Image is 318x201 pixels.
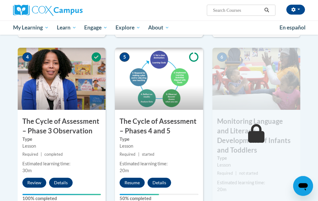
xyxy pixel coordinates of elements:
[120,152,135,157] span: Required
[148,178,171,188] button: Details
[53,20,80,35] a: Learn
[22,143,101,150] div: Lesson
[120,194,159,195] div: Your progress
[275,21,310,34] a: En español
[18,117,106,136] h3: The Cycle of Assessment – Phase 3 Observation
[212,7,262,14] input: Search Courses
[22,194,101,195] div: Your progress
[84,24,107,31] span: Engage
[239,171,258,176] span: not started
[217,187,226,192] span: 20m
[286,5,305,15] button: Account Settings
[120,53,129,62] span: 5
[57,24,76,31] span: Learn
[9,20,53,35] a: My Learning
[293,176,313,196] iframe: Button to launch messaging window
[49,178,73,188] button: Details
[22,136,101,143] label: Type
[217,155,296,162] label: Type
[217,171,233,176] span: Required
[279,24,306,31] span: En español
[212,117,300,155] h3: Monitoring Language and Literacy Development of Infants and Toddlers
[115,48,203,110] img: Course Image
[235,171,237,176] span: |
[80,20,111,35] a: Engage
[8,20,310,35] div: Main menu
[115,117,203,136] h3: The Cycle of Assessment – Phases 4 and 5
[120,168,129,173] span: 20m
[138,152,139,157] span: |
[142,152,154,157] span: started
[212,48,300,110] img: Course Image
[111,20,144,35] a: Explore
[22,168,32,173] span: 30m
[144,20,174,35] a: About
[120,178,145,188] button: Resume
[217,180,296,186] div: Estimated learning time:
[13,5,104,16] a: Cox Campus
[116,24,140,31] span: Explore
[148,24,169,31] span: About
[217,162,296,169] div: Lesson
[13,24,49,31] span: My Learning
[22,152,38,157] span: Required
[120,161,198,167] div: Estimated learning time:
[217,53,227,62] span: 6
[22,53,32,62] span: 4
[13,5,83,16] img: Cox Campus
[120,143,198,150] div: Lesson
[120,136,198,143] label: Type
[41,152,42,157] span: |
[22,178,46,188] button: Review
[18,48,106,110] img: Course Image
[44,152,63,157] span: completed
[22,161,101,167] div: Estimated learning time:
[262,7,271,14] button: Search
